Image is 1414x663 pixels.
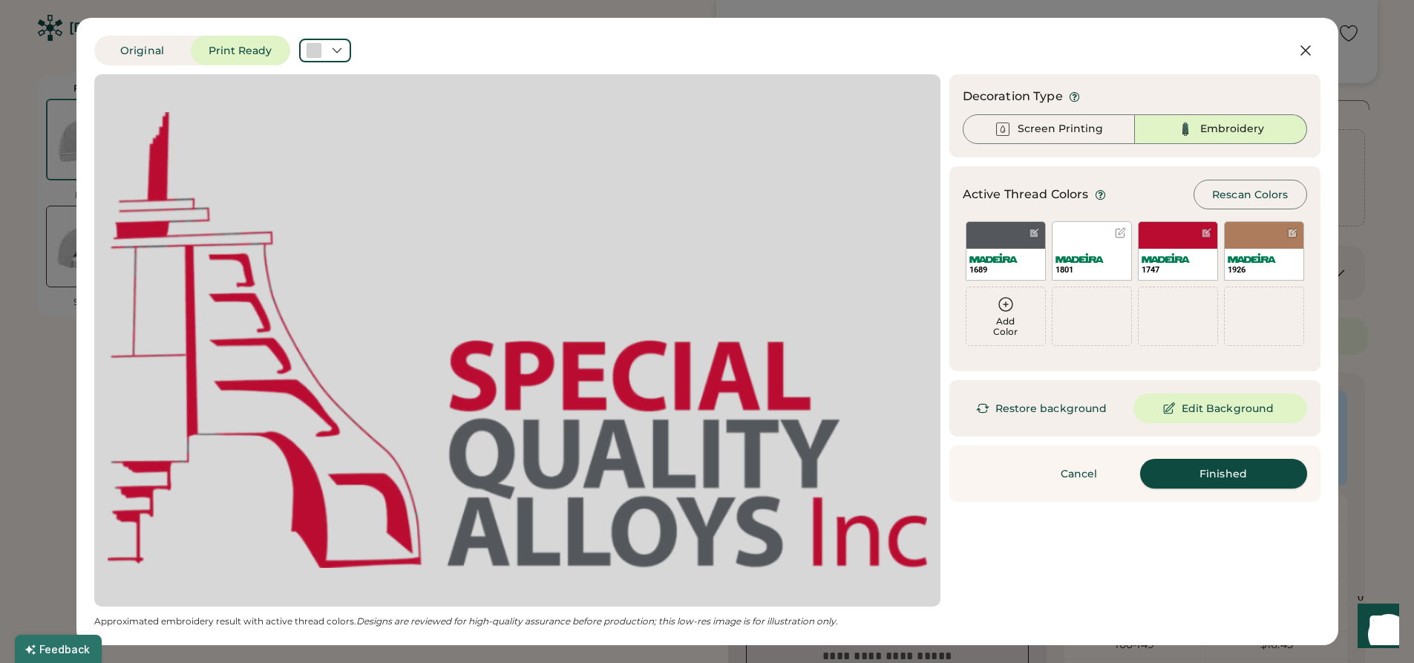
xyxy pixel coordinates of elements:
button: Cancel [1027,459,1131,489]
img: Madeira%20Logo.svg [1055,253,1104,263]
img: Madeira%20Logo.svg [969,253,1018,263]
div: Screen Printing [1018,122,1103,137]
div: Add Color [966,316,1045,337]
iframe: Front Chat [1343,596,1407,660]
div: 1689 [969,264,1042,275]
button: Restore background [963,393,1125,423]
img: Ink%20-%20Unselected.svg [994,120,1012,138]
div: 1747 [1142,264,1214,275]
div: Embroidery [1200,122,1264,137]
div: Approximated embroidery result with active thread colors. [94,615,940,627]
button: Print Ready [191,36,290,65]
div: 1801 [1055,264,1128,275]
img: Thread%20Selected.svg [1176,120,1194,138]
button: Finished [1140,459,1307,489]
button: Original [94,36,191,65]
button: Rescan Colors [1194,180,1306,209]
div: 1926 [1228,264,1300,275]
div: Decoration Type [963,88,1063,105]
div: Active Thread Colors [963,186,1089,203]
em: Designs are reviewed for high-quality assurance before production; this low-res image is for illu... [356,615,838,627]
img: Madeira%20Logo.svg [1228,253,1276,263]
img: Madeira%20Logo.svg [1142,253,1190,263]
button: Edit Background [1133,393,1306,423]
